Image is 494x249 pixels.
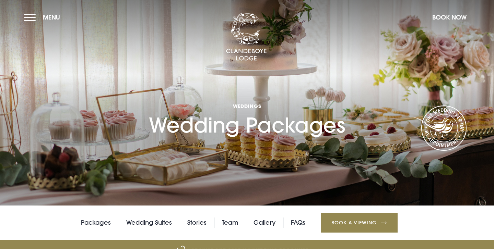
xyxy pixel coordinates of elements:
a: Book a Viewing [321,213,398,233]
a: Team [222,217,238,228]
button: Book Now [429,10,470,25]
button: Menu [24,10,63,25]
a: Gallery [254,217,275,228]
a: Stories [187,217,207,228]
h1: Wedding Packages [149,72,345,137]
a: Wedding Suites [126,217,172,228]
a: FAQs [291,217,305,228]
span: Weddings [149,103,345,109]
a: Packages [81,217,111,228]
span: Menu [43,13,60,21]
img: Clandeboye Lodge [226,13,267,61]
